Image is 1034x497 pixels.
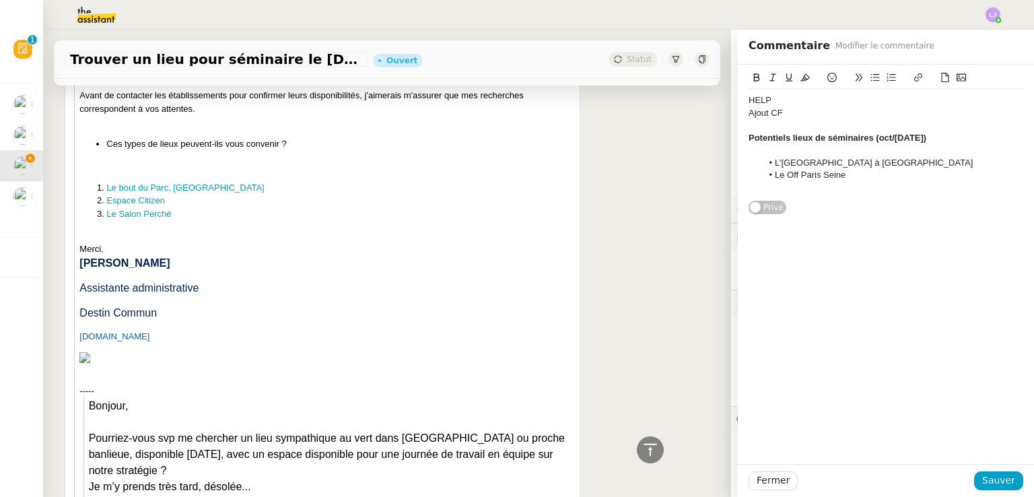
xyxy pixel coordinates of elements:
[89,430,575,479] div: Pourriez-vous svp me chercher un lieu sympathique au vert dans [GEOGRAPHIC_DATA] ou proche banlie...
[106,137,574,151] li: Ces types de lieux peuvent-ils vous convenir ?
[386,57,417,65] div: Ouvert
[13,95,32,114] img: users%2Fvjxz7HYmGaNTSE4yF5W2mFwJXra2%2Favatar%2Ff3aef901-807b-4123-bf55-4aed7c5d6af5
[736,229,824,244] span: 🔐
[762,169,1024,181] li: Le Off Paris Seine
[13,156,32,175] img: users%2FrxcTinYCQST3nt3eRyMgQ024e422%2Favatar%2Fa0327058c7192f72952294e6843542370f7921c3.jpg
[79,385,574,398] div: -----
[749,133,926,143] strong: Potentiels lieux de séminaires (oct/[DATE])
[731,290,1034,317] div: ⏲️Tâches 81:48
[763,201,784,214] span: Privé
[79,307,157,319] span: Destin Commun
[986,7,1000,22] img: svg
[106,209,171,219] a: Le Salon Perché
[736,202,806,218] span: ⚙️
[79,89,574,115] div: Avant de contacter les établissements pour confirmer leurs disponibilités, j'aimerais m'assurer q...
[28,35,37,44] nz-badge-sup: 1
[757,473,790,488] span: Fermer
[749,36,830,55] span: Commentaire
[79,352,215,363] img: b6ef58efdbb86835ec0eb52e6135e2e832b1deb0.png
[79,352,574,363] a: "https://www.destincommun.fr/"
[13,126,32,145] img: users%2Fa6PbEmLwvGXylUqKytRPpDpAx153%2Favatar%2Ffanny.png
[731,407,1034,433] div: 💬Commentaires 3
[79,257,170,269] b: [PERSON_NAME]
[749,94,1023,106] div: HELP
[79,242,574,256] div: Merci,
[974,471,1023,490] button: Sauver
[749,107,1023,119] div: Ajout CF
[89,481,251,492] span: Je m’y prends très tard, désolée...
[70,53,362,66] span: Trouver un lieu pour séminaire le [DATE]
[982,473,1015,488] span: Sauver
[79,282,199,294] span: Assistante administrative
[89,398,575,414] div: Bonjour,
[736,298,835,308] span: ⏲️
[736,414,847,425] span: 💬
[79,331,149,341] a: [DOMAIN_NAME]
[627,55,652,64] span: Statut
[731,197,1034,223] div: ⚙️Procédures
[30,35,35,47] p: 1
[106,195,165,205] a: Espace Citizen
[106,183,264,193] a: Le bout du Parc, [GEOGRAPHIC_DATA]
[749,201,786,214] button: Privé
[749,471,798,490] button: Fermer
[731,224,1034,250] div: 🔐Données client
[762,157,1024,169] li: L’[GEOGRAPHIC_DATA] à [GEOGRAPHIC_DATA]
[13,187,32,206] img: users%2FxgWPCdJhSBeE5T1N2ZiossozSlm1%2Favatar%2F5b22230b-e380-461f-81e9-808a3aa6de32
[835,39,934,53] span: Modifier le commentaire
